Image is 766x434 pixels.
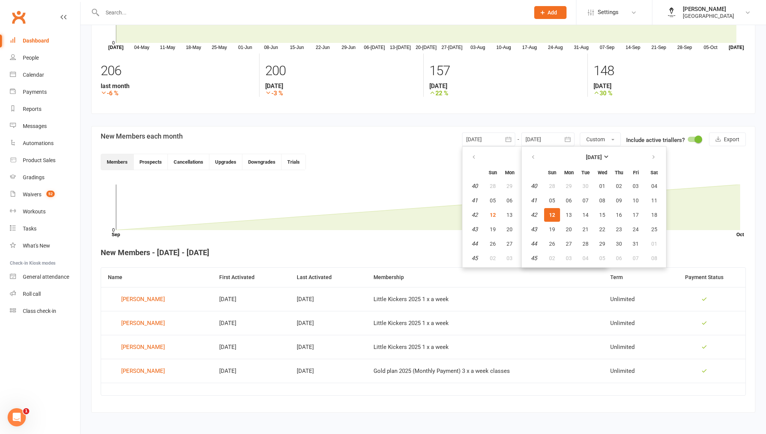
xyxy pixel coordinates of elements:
[603,268,663,287] th: Term
[633,255,639,261] span: 07
[616,226,622,232] span: 23
[611,223,627,236] button: 23
[23,123,47,129] div: Messages
[561,179,577,193] button: 29
[683,13,734,19] div: [GEOGRAPHIC_DATA]
[578,179,593,193] button: 30
[582,255,589,261] span: 04
[603,359,663,383] td: Unlimited
[10,268,80,286] a: General attendance kiosk mode
[265,60,418,82] div: 200
[633,170,639,175] small: Friday
[506,212,513,218] span: 13
[502,237,518,251] button: 27
[101,133,183,140] h3: New Members each month
[586,154,602,160] strong: [DATE]
[650,170,658,175] small: Saturday
[611,237,627,251] button: 30
[628,251,644,265] button: 07
[586,136,605,142] span: Custom
[502,179,518,193] button: 29
[101,60,253,82] div: 206
[651,197,657,204] span: 11
[633,241,639,247] span: 31
[290,268,367,287] th: Last Activated
[611,194,627,207] button: 09
[23,174,44,180] div: Gradings
[581,170,590,175] small: Tuesday
[518,194,534,207] button: 07
[628,223,644,236] button: 24
[544,208,560,222] button: 12
[582,241,589,247] span: 28
[23,274,69,280] div: General attendance
[9,8,28,27] a: Clubworx
[505,170,514,175] small: Monday
[518,208,534,222] button: 14
[531,240,537,247] em: 44
[502,251,518,265] button: 03
[593,60,746,82] div: 148
[594,208,610,222] button: 15
[548,170,556,175] small: Sunday
[490,226,496,232] span: 19
[290,359,367,383] td: [DATE]
[367,268,603,287] th: Membership
[561,208,577,222] button: 13
[485,208,501,222] button: 12
[10,203,80,220] a: Workouts
[23,226,36,232] div: Tasks
[603,311,663,335] td: Unlimited
[100,7,524,18] input: Search...
[506,226,513,232] span: 20
[108,365,206,377] a: [PERSON_NAME]
[644,179,664,193] button: 04
[544,223,560,236] button: 19
[23,157,55,163] div: Product Sales
[485,223,501,236] button: 19
[594,223,610,236] button: 22
[429,90,582,97] strong: 22 %
[472,211,478,218] em: 42
[616,183,622,189] span: 02
[644,223,664,236] button: 25
[10,237,80,254] a: What's New
[265,90,418,97] strong: -3 %
[23,291,41,297] div: Roll call
[564,170,574,175] small: Monday
[490,183,496,189] span: 28
[46,191,55,197] span: 52
[101,154,134,170] button: Members
[506,255,513,261] span: 03
[578,223,593,236] button: 21
[506,241,513,247] span: 27
[594,179,610,193] button: 01
[616,241,622,247] span: 30
[593,82,746,90] strong: [DATE]
[23,308,56,314] div: Class check-in
[534,6,567,19] button: Add
[8,408,26,426] iframe: Intercom live chat
[664,5,679,20] img: thumb_image1645566591.png
[599,197,605,204] span: 08
[549,197,555,204] span: 05
[566,197,572,204] span: 06
[290,311,367,335] td: [DATE]
[10,84,80,101] a: Payments
[633,212,639,218] span: 17
[489,170,497,175] small: Sunday
[615,170,623,175] small: Thursday
[101,82,253,90] strong: last month
[212,268,290,287] th: First Activated
[506,183,513,189] span: 29
[633,226,639,232] span: 24
[518,223,534,236] button: 21
[485,237,501,251] button: 26
[10,152,80,169] a: Product Sales
[485,179,501,193] button: 28
[549,255,555,261] span: 02
[544,179,560,193] button: 28
[651,255,657,261] span: 08
[367,359,603,383] td: Gold plan 2025 (Monthly Payment) 3 x a week classes
[472,183,478,189] em: 40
